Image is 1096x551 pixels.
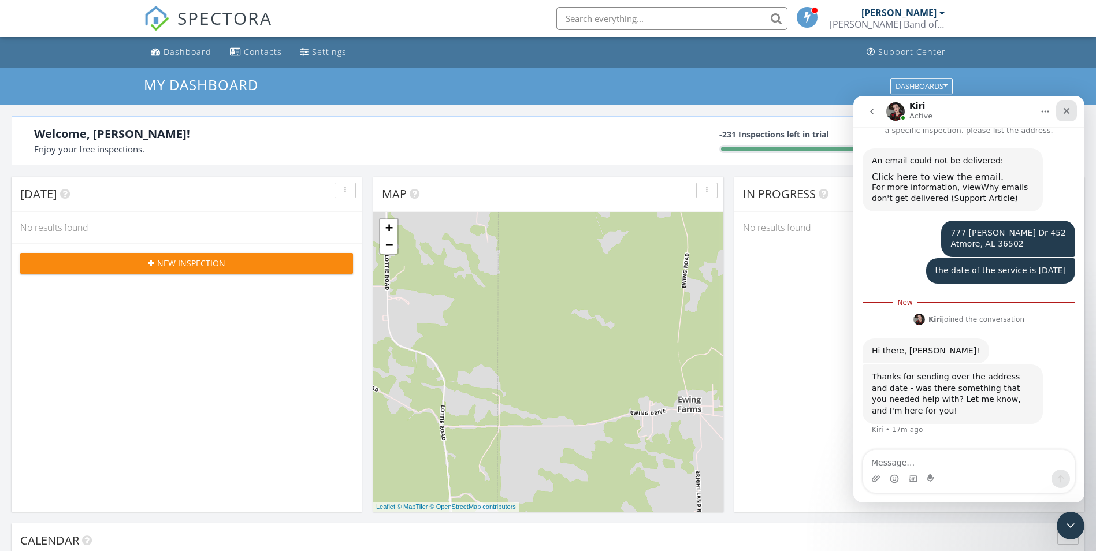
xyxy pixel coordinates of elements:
div: No results found [12,212,362,243]
a: Zoom in [380,219,397,236]
a: Zoom out [380,236,397,254]
div: Dashboard [164,46,211,57]
span: My Dashboard [144,75,258,94]
button: Dashboards [890,78,953,94]
span: Calendar [20,533,79,548]
a: Settings [296,42,351,63]
a: SPECTORA [144,16,272,40]
div: Support Center [878,46,946,57]
a: Leaflet [376,503,395,510]
a: © OpenStreetMap contributors [430,503,516,510]
iframe: Intercom live chat [1057,512,1084,539]
div: Poarch Band of Creek Indians [830,18,945,30]
span: In Progress [743,186,816,202]
a: Dashboard [146,42,216,63]
div: Settings [312,46,347,57]
div: Enjoy your free inspections. [34,143,548,156]
div: | [373,502,519,512]
input: Search everything... [556,7,787,30]
span: [DATE] [20,186,57,202]
span: Map [382,186,407,202]
a: Contacts [225,42,287,63]
img: The Best Home Inspection Software - Spectora [144,6,169,31]
a: Support Center [862,42,950,63]
div: No results found [734,212,1084,243]
div: Contacts [244,46,282,57]
span: New Inspection [157,257,225,269]
div: -231 Inspections left in trial [719,128,1062,140]
div: Welcome, [PERSON_NAME]! [34,125,548,143]
div: Dashboards [896,82,948,90]
span: SPECTORA [177,6,272,30]
button: New Inspection [20,253,353,274]
iframe: Intercom live chat [853,96,1084,502]
a: © MapTiler [397,503,428,510]
div: [PERSON_NAME] [861,7,937,18]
